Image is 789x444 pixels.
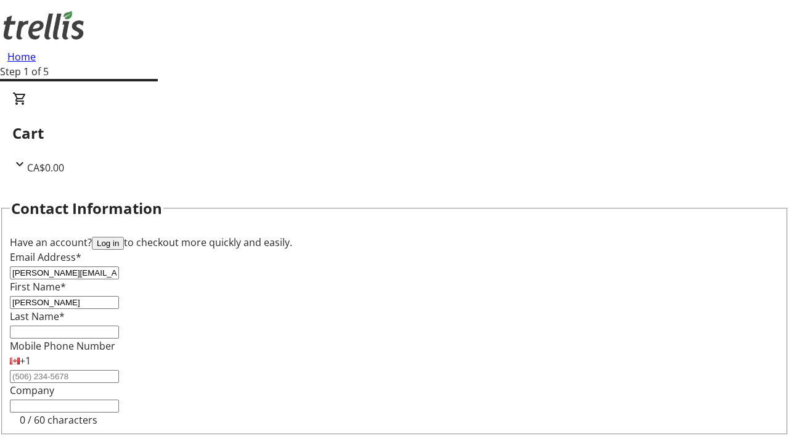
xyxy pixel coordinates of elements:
h2: Contact Information [11,197,162,220]
label: Email Address* [10,250,81,264]
h2: Cart [12,122,777,144]
label: First Name* [10,280,66,294]
div: Have an account? to checkout more quickly and easily. [10,235,779,250]
label: Company [10,384,54,397]
span: CA$0.00 [27,161,64,175]
input: (506) 234-5678 [10,370,119,383]
tr-character-limit: 0 / 60 characters [20,413,97,427]
button: Log in [92,237,124,250]
label: Last Name* [10,310,65,323]
label: Mobile Phone Number [10,339,115,353]
div: CartCA$0.00 [12,91,777,175]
